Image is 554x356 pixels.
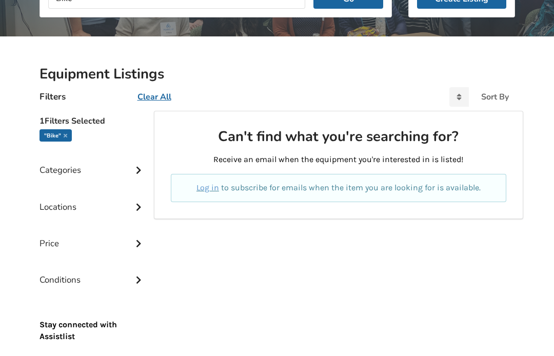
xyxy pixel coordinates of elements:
[196,183,219,193] a: Log in
[39,218,146,254] div: Price
[39,291,146,343] p: Stay connected with Assistlist
[171,154,506,166] p: Receive an email when the equipment you're interested in is listed!
[183,183,493,194] p: to subscribe for emails when the item you are looking for is available.
[39,145,146,181] div: Categories
[39,91,66,103] h4: Filters
[171,128,506,146] h2: Can't find what you're searching for?
[137,92,171,103] u: Clear All
[39,254,146,291] div: Conditions
[39,111,146,130] h5: 1 Filters Selected
[39,130,72,142] div: "Bike"
[39,66,515,84] h2: Equipment Listings
[39,182,146,218] div: Locations
[481,93,509,102] div: Sort By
